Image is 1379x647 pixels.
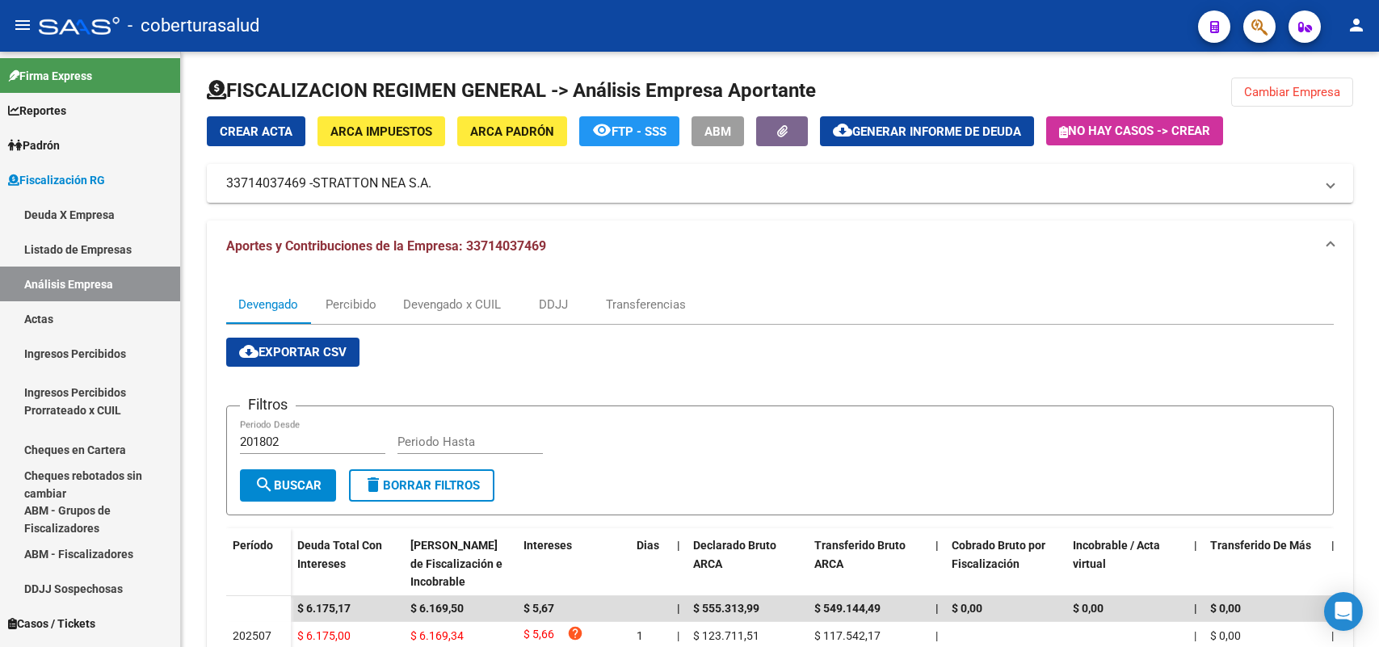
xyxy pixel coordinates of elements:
span: Buscar [254,478,322,493]
span: $ 0,00 [1073,602,1104,615]
span: $ 5,67 [523,602,554,615]
span: Firma Express [8,67,92,85]
span: | [677,602,680,615]
button: ABM [692,116,744,146]
datatable-header-cell: | [1188,528,1204,599]
button: Crear Acta [207,116,305,146]
span: | [1331,539,1335,552]
span: $ 6.169,34 [410,629,464,642]
span: Transferido De Más [1210,539,1311,552]
datatable-header-cell: Deuda Total Con Intereses [291,528,404,599]
datatable-header-cell: | [1325,528,1341,599]
button: Exportar CSV [226,338,359,367]
span: Reportes [8,102,66,120]
span: [PERSON_NAME] de Fiscalización e Incobrable [410,539,502,589]
span: | [935,629,938,642]
datatable-header-cell: Cobrado Bruto por Fiscalización [945,528,1066,599]
span: ABM [704,124,731,139]
datatable-header-cell: Transferido Bruto ARCA [808,528,929,599]
i: help [567,625,583,641]
button: ARCA Impuestos [317,116,445,146]
span: Fiscalización RG [8,171,105,189]
mat-icon: remove_red_eye [592,120,612,140]
span: $ 5,66 [523,625,554,647]
span: Borrar Filtros [364,478,480,493]
span: Aportes y Contribuciones de la Empresa: 33714037469 [226,238,546,254]
h1: FISCALIZACION REGIMEN GENERAL -> Análisis Empresa Aportante [207,78,816,103]
h3: Filtros [240,393,296,416]
span: Cobrado Bruto por Fiscalización [952,539,1045,570]
span: Transferido Bruto ARCA [814,539,906,570]
span: | [1331,629,1334,642]
span: Incobrable / Acta virtual [1073,539,1160,570]
datatable-header-cell: Declarado Bruto ARCA [687,528,808,599]
div: DDJJ [539,296,568,313]
button: No hay casos -> Crear [1046,116,1223,145]
span: $ 0,00 [1210,602,1241,615]
span: $ 0,00 [1210,629,1241,642]
datatable-header-cell: Incobrable / Acta virtual [1066,528,1188,599]
span: | [1194,602,1197,615]
mat-icon: menu [13,15,32,35]
button: FTP - SSS [579,116,679,146]
mat-icon: delete [364,475,383,494]
span: STRATTON NEA S.A. [313,174,431,192]
span: $ 117.542,17 [814,629,881,642]
mat-panel-title: 33714037469 - [226,174,1314,192]
span: | [935,602,939,615]
button: Cambiar Empresa [1231,78,1353,107]
button: Generar informe de deuda [820,116,1034,146]
button: Buscar [240,469,336,502]
span: | [677,539,680,552]
span: FTP - SSS [612,124,666,139]
span: $ 549.144,49 [814,602,881,615]
span: 202507 [233,629,271,642]
span: $ 123.711,51 [693,629,759,642]
span: $ 6.175,17 [297,602,351,615]
span: - coberturasalud [128,8,259,44]
mat-icon: search [254,475,274,494]
span: | [677,629,679,642]
span: Padrón [8,137,60,154]
datatable-header-cell: | [929,528,945,599]
div: Percibido [326,296,376,313]
span: Casos / Tickets [8,615,95,632]
span: Período [233,539,273,552]
span: Declarado Bruto ARCA [693,539,776,570]
span: Generar informe de deuda [852,124,1021,139]
mat-expansion-panel-header: Aportes y Contribuciones de la Empresa: 33714037469 [207,221,1353,272]
span: Exportar CSV [239,345,347,359]
span: $ 0,00 [952,602,982,615]
span: | [1194,629,1196,642]
datatable-header-cell: Dias [630,528,671,599]
mat-icon: person [1347,15,1366,35]
datatable-header-cell: Intereses [517,528,630,599]
span: $ 6.169,50 [410,602,464,615]
span: Intereses [523,539,572,552]
span: Deuda Total Con Intereses [297,539,382,570]
span: $ 6.175,00 [297,629,351,642]
div: Devengado [238,296,298,313]
mat-icon: cloud_download [833,120,852,140]
mat-icon: cloud_download [239,342,259,361]
span: Dias [637,539,659,552]
span: ARCA Impuestos [330,124,432,139]
span: ARCA Padrón [470,124,554,139]
span: | [1194,539,1197,552]
span: $ 555.313,99 [693,602,759,615]
mat-expansion-panel-header: 33714037469 -STRATTON NEA S.A. [207,164,1353,203]
div: Devengado x CUIL [403,296,501,313]
span: No hay casos -> Crear [1059,124,1210,138]
button: Borrar Filtros [349,469,494,502]
datatable-header-cell: Deuda Bruta Neto de Fiscalización e Incobrable [404,528,517,599]
span: Cambiar Empresa [1244,85,1340,99]
datatable-header-cell: Período [226,528,291,596]
span: 1 [637,629,643,642]
span: | [935,539,939,552]
div: Open Intercom Messenger [1324,592,1363,631]
div: Transferencias [606,296,686,313]
button: ARCA Padrón [457,116,567,146]
datatable-header-cell: Transferido De Más [1204,528,1325,599]
datatable-header-cell: | [671,528,687,599]
span: Crear Acta [220,124,292,139]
